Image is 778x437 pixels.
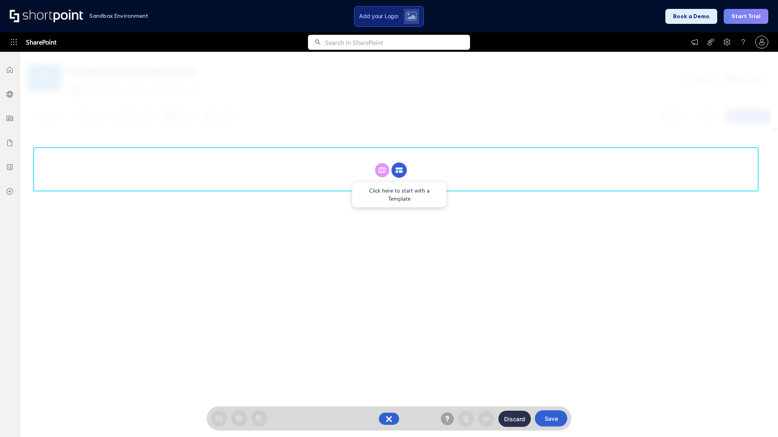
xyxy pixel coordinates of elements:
[26,32,56,52] span: SharePoint
[737,398,778,437] iframe: Chat Widget
[359,13,399,20] span: Add your Logo:
[724,9,768,24] button: Start Trial
[325,35,470,50] input: Search in SharePoint
[406,12,417,21] img: Upload logo
[498,411,531,427] button: Discard
[89,14,148,18] h1: Sandbox Environment
[665,9,717,24] button: Book a Demo
[535,410,567,426] button: Save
